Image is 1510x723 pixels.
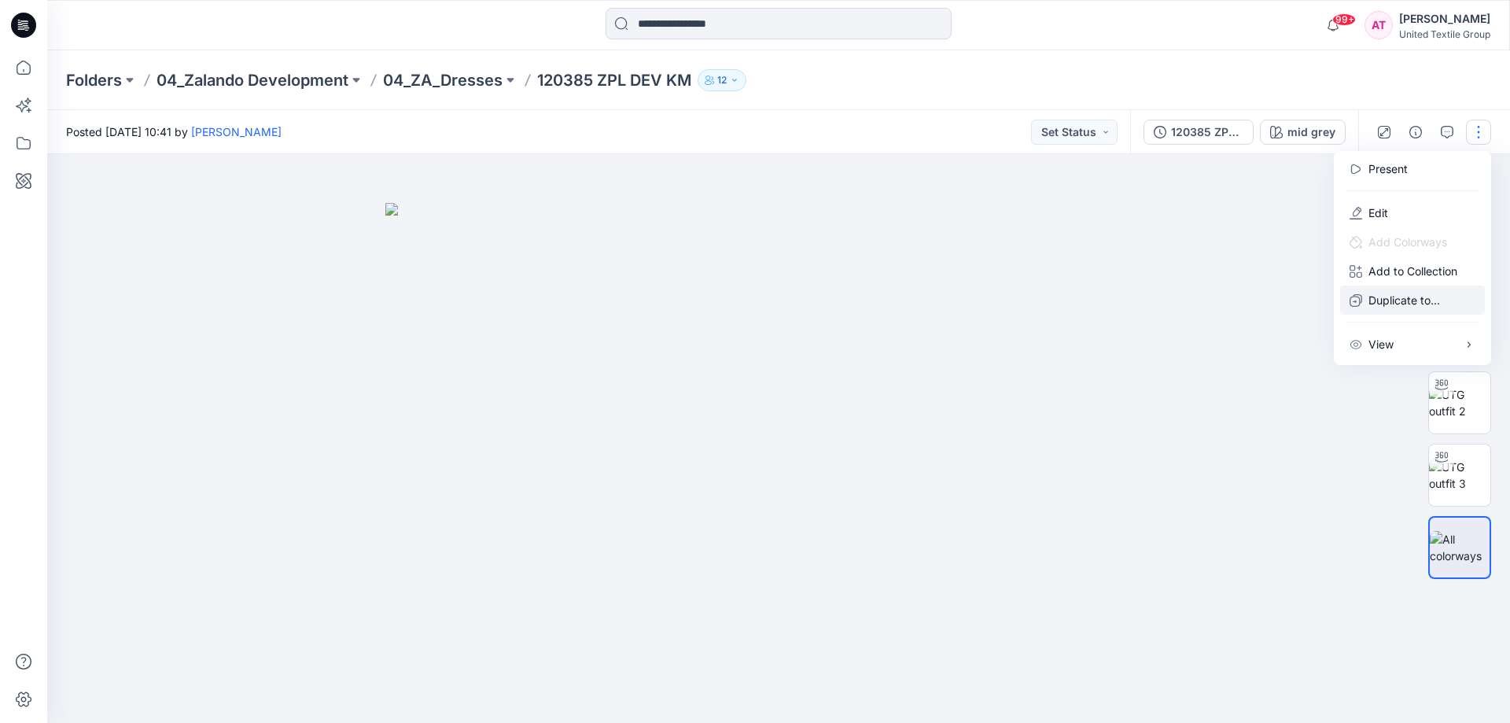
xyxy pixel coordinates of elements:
div: 120385 ZPL 2DEV KM [1171,124,1243,141]
a: Edit [1368,205,1388,221]
div: AT [1365,11,1393,39]
button: Details [1403,120,1428,145]
p: Add to Collection [1368,263,1457,279]
button: 12 [698,69,746,91]
button: 120385 ZPL 2DEV KM [1144,120,1254,145]
p: View [1368,336,1394,352]
p: 120385 ZPL DEV KM [537,69,691,91]
p: Duplicate to... [1368,292,1440,308]
span: Posted [DATE] 10:41 by [66,124,282,140]
a: [PERSON_NAME] [191,125,282,138]
img: UTG outfit 2 [1429,386,1490,419]
div: [PERSON_NAME] [1399,9,1490,28]
div: mid grey [1287,124,1335,141]
button: mid grey [1260,120,1346,145]
a: 04_ZA_Dresses [383,69,503,91]
a: Present [1368,160,1408,177]
img: UTG outfit 3 [1429,459,1490,492]
span: 99+ [1332,13,1356,26]
a: Folders [66,69,122,91]
a: 04_Zalando Development [157,69,348,91]
img: All colorways [1430,531,1490,564]
p: 12 [717,72,727,89]
div: United Textile Group [1399,28,1490,40]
